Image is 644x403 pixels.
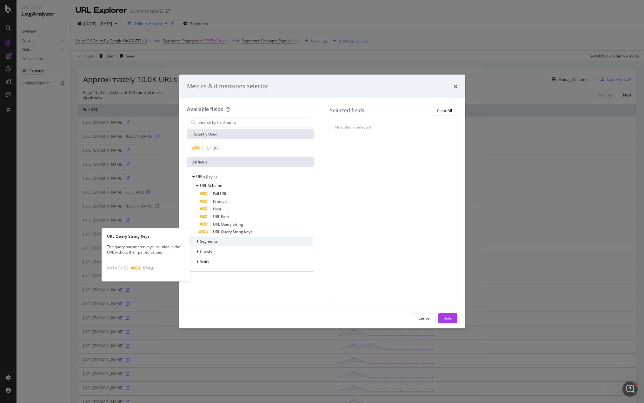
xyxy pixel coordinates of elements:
div: modal [179,75,465,328]
div: No Column Selected [335,124,371,130]
div: Selected fields [330,107,364,114]
button: Build [438,313,457,323]
span: URL Scheme [200,183,222,188]
span: Visits [200,259,209,264]
div: All fields [187,157,314,167]
span: URL Query String Keys [213,229,252,235]
div: The query parameter keys included in the URL without their paired values. [102,244,190,255]
button: Clear All [432,106,457,116]
div: Recently Used [187,129,314,139]
span: Crawls [200,249,212,254]
span: Protocol [213,199,228,204]
div: Clear All [437,108,452,113]
span: Host [213,206,221,212]
div: Available fields [187,106,223,113]
button: Cancel [413,313,436,323]
iframe: Intercom live chat [622,381,638,397]
span: URL Query String [213,221,243,227]
span: URLs (Logs) [196,174,217,179]
input: Search by field name [198,118,313,127]
span: Full URL [213,191,227,196]
span: Full URL [205,145,219,151]
div: URL Query String Keys [102,234,190,239]
span: Segments [200,239,218,244]
span: URL Path [213,214,229,219]
div: Cancel [418,315,430,321]
div: times [454,82,457,90]
div: Build [443,315,452,321]
div: Metrics & dimensions selector [187,82,268,90]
